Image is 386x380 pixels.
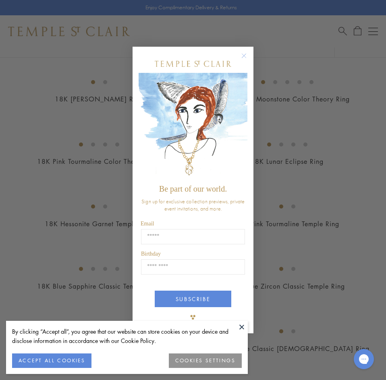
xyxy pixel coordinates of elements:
span: Be part of our world. [159,184,227,193]
div: By clicking “Accept all”, you agree that our website can store cookies on your device and disclos... [12,327,242,345]
button: ACCEPT ALL COOKIES [12,353,91,368]
button: COOKIES SETTINGS [169,353,242,368]
img: c4a9eb12-d91a-4d4a-8ee0-386386f4f338.jpeg [139,73,247,180]
input: Email [141,229,245,244]
span: Sign up for exclusive collection previews, private event invitations, and more. [141,198,245,212]
img: TSC [185,309,201,325]
button: Close dialog [243,55,253,65]
span: Birthday [141,251,161,257]
iframe: Gorgias live chat messenger [350,346,378,372]
img: Temple St. Clair [155,61,231,67]
span: Email [141,221,154,227]
button: SUBSCRIBE [155,291,231,307]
